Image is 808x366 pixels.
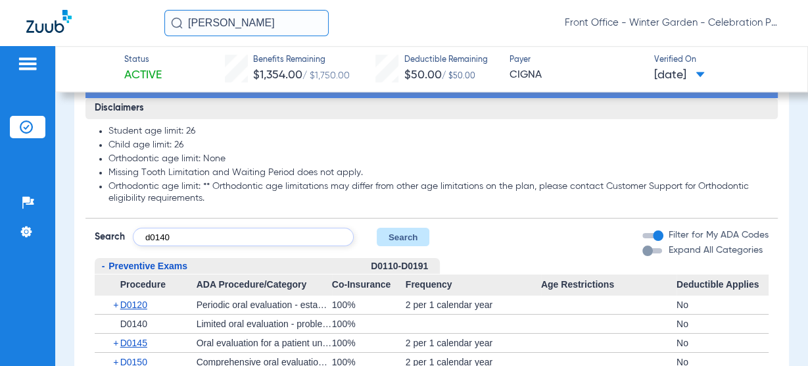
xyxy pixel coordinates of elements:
li: Orthodontic age limit: ** Orthodontic age limitations may differ from other age limitations on th... [108,181,769,204]
span: [DATE] [654,67,705,84]
input: Search for patients [164,10,329,36]
div: No [677,334,769,352]
span: - [102,261,105,271]
img: Zuub Logo [26,10,72,33]
div: Oral evaluation for a patient under three years of age and counseling with primary caregiver [197,334,332,352]
span: CIGNA [510,67,642,84]
li: Student age limit: 26 [108,126,769,138]
span: $50.00 [404,69,442,81]
iframe: Chat Widget [742,303,808,366]
div: 100% [332,315,406,333]
span: Deductible Remaining [404,55,488,66]
span: ADA Procedure/Category [197,274,332,296]
div: No [677,315,769,333]
span: / $1,750.00 [302,71,350,80]
span: Co-Insurance [332,274,406,296]
li: Missing Tooth Limitation and Waiting Period does not apply. [108,167,769,179]
span: Front Office - Winter Garden - Celebration Pediatric Dentistry [565,16,782,30]
div: 100% [332,296,406,314]
span: + [113,296,120,314]
li: Orthodontic age limit: None [108,153,769,165]
span: D0145 [120,338,147,348]
div: No [677,296,769,314]
span: Procedure [95,274,197,296]
span: Active [124,67,162,84]
span: Deductible Applies [677,274,769,296]
img: hamburger-icon [17,56,38,72]
img: Search Icon [171,17,183,29]
span: Preventive Exams [108,261,187,271]
label: Filter for My ADA Codes [666,228,769,242]
div: 2 per 1 calendar year [406,334,541,352]
div: 100% [332,334,406,352]
span: Expand All Categories [669,246,763,255]
span: Payer [510,55,642,66]
span: Verified On [654,55,787,66]
h3: Disclaimers [85,98,778,119]
div: D0110-D0191 [371,258,440,275]
span: Benefits Remaining [253,55,350,66]
input: Search by ADA code or keyword… [133,228,354,246]
span: + [113,334,120,352]
span: Status [124,55,162,66]
div: Limited oral evaluation - problem focused [197,315,332,333]
div: Periodic oral evaluation - established patient [197,296,332,314]
span: Search [95,230,125,244]
span: Frequency [406,274,541,296]
li: Child age limit: 26 [108,140,769,151]
span: / $50.00 [442,72,475,80]
div: 2 per 1 calendar year [406,296,541,314]
span: D0140 [120,319,147,329]
span: Age Restrictions [541,274,677,296]
button: Search [377,228,429,246]
span: $1,354.00 [253,69,302,81]
span: D0120 [120,300,147,310]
